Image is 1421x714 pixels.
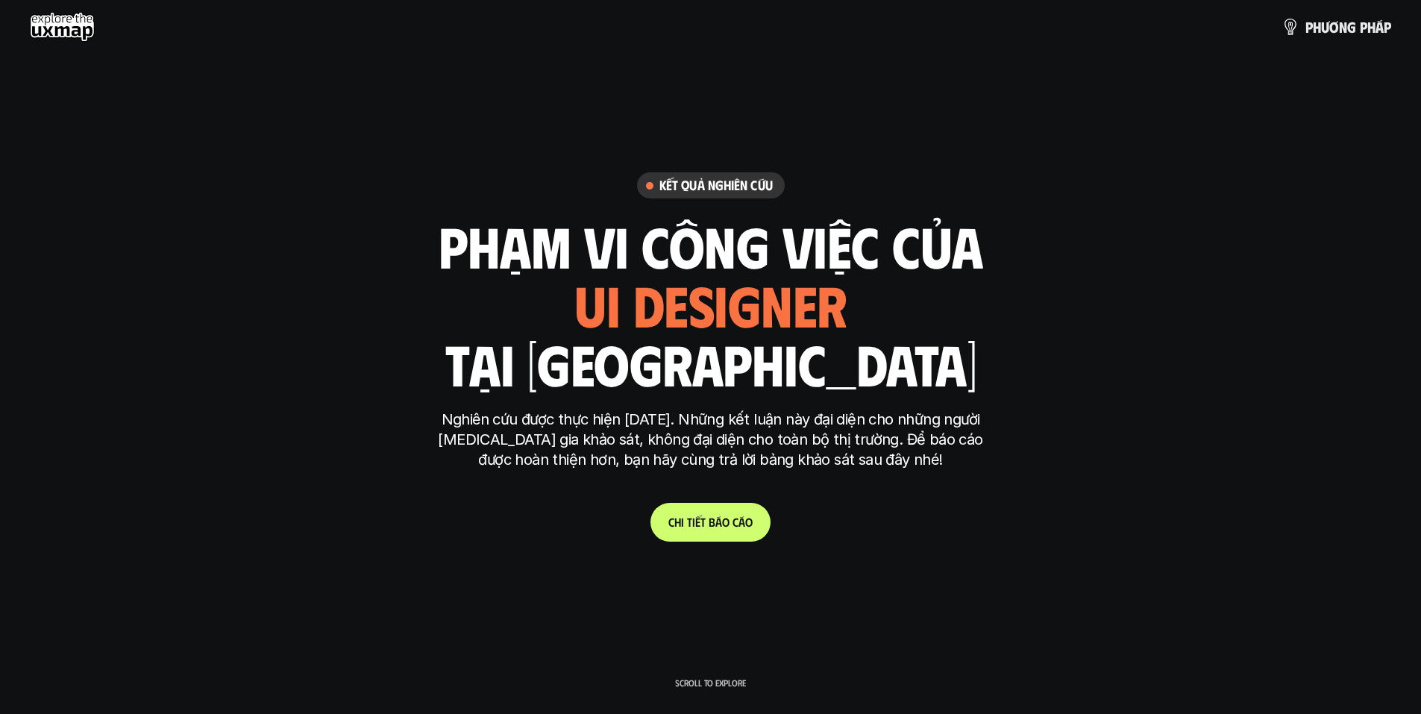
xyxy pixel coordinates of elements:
span: ế [695,515,700,529]
span: C [668,515,674,529]
span: o [722,515,730,529]
span: i [681,515,684,529]
span: o [745,515,753,529]
p: Nghiên cứu được thực hiện [DATE]. Những kết luận này đại diện cho những người [MEDICAL_DATA] gia ... [431,410,991,470]
span: h [674,515,681,529]
a: phươngpháp [1282,12,1391,42]
span: á [738,515,745,529]
h6: Kết quả nghiên cứu [659,177,773,194]
span: h [1367,19,1375,35]
span: á [1375,19,1384,35]
span: c [733,515,738,529]
span: p [1305,19,1313,35]
span: t [687,515,692,529]
h1: tại [GEOGRAPHIC_DATA] [445,332,976,395]
span: b [709,515,715,529]
span: h [1313,19,1321,35]
span: p [1360,19,1367,35]
span: p [1384,19,1391,35]
span: ơ [1329,19,1339,35]
span: i [692,515,695,529]
span: n [1339,19,1347,35]
h1: phạm vi công việc của [439,214,983,277]
span: t [700,515,706,529]
span: g [1347,19,1356,35]
p: Scroll to explore [675,677,746,688]
span: á [715,515,722,529]
span: ư [1321,19,1329,35]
